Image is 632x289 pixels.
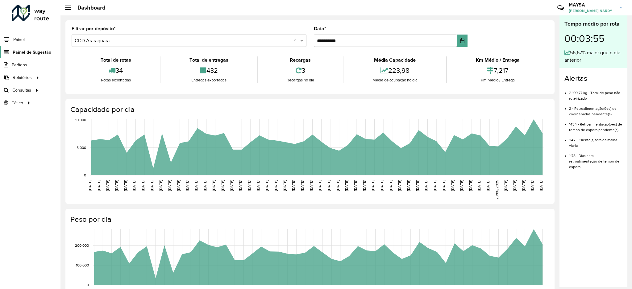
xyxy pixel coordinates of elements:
[230,180,234,191] text: [DATE]
[77,146,86,150] text: 5,000
[259,64,341,77] div: 3
[309,180,313,191] text: [DATE]
[76,263,89,267] text: 100,000
[345,56,445,64] div: Média Capacidade
[13,74,32,81] span: Relatórios
[569,85,622,101] li: 2.109,77 kg - Total de peso não roteirizado
[468,180,472,191] text: [DATE]
[159,180,163,191] text: [DATE]
[293,37,299,44] span: Clear all
[530,180,534,191] text: [DATE]
[87,283,89,287] text: 0
[70,215,548,224] h4: Peso por dia
[73,77,158,83] div: Rotas exportadas
[70,105,548,114] h4: Capacidade por dia
[424,180,428,191] text: [DATE]
[459,180,464,191] text: [DATE]
[345,77,445,83] div: Média de ocupação no dia
[75,118,86,122] text: 10,000
[569,148,622,170] li: 1178 - Dias sem retroalimentação de tempo de espera
[362,180,366,191] text: [DATE]
[569,101,622,117] li: 2 - Retroalimentação(ões) de coordenadas pendente(s)
[141,180,145,191] text: [DATE]
[71,4,106,11] h2: Dashboard
[88,180,92,191] text: [DATE]
[259,56,341,64] div: Recargas
[73,56,158,64] div: Total de rotas
[84,173,86,177] text: 0
[406,180,410,191] text: [DATE]
[486,180,490,191] text: [DATE]
[256,180,260,191] text: [DATE]
[554,1,567,14] a: Contato Rápido
[415,180,419,191] text: [DATE]
[433,180,437,191] text: [DATE]
[371,180,375,191] text: [DATE]
[336,180,340,191] text: [DATE]
[162,64,256,77] div: 432
[448,56,547,64] div: Km Médio / Entrega
[442,180,446,191] text: [DATE]
[12,62,27,68] span: Pedidos
[162,56,256,64] div: Total de entregas
[12,100,23,106] span: Tático
[457,35,468,47] button: Choose Date
[513,180,517,191] text: [DATE]
[569,8,615,14] span: [PERSON_NAME] NARDY
[569,133,622,148] li: 242 - Cliente(s) fora da malha viária
[539,180,543,191] text: [DATE]
[168,180,172,191] text: [DATE]
[259,77,341,83] div: Recargas no dia
[194,180,198,191] text: [DATE]
[238,180,242,191] text: [DATE]
[212,180,216,191] text: [DATE]
[150,180,154,191] text: [DATE]
[13,36,25,43] span: Painel
[345,64,445,77] div: 223,98
[344,180,348,191] text: [DATE]
[314,25,326,32] label: Data
[389,180,393,191] text: [DATE]
[185,180,189,191] text: [DATE]
[327,180,331,191] text: [DATE]
[564,49,622,64] div: 56,67% maior que o dia anterior
[477,180,481,191] text: [DATE]
[451,180,455,191] text: [DATE]
[162,77,256,83] div: Entregas exportadas
[495,180,499,200] text: 23/08/2025
[300,180,304,191] text: [DATE]
[114,180,118,191] text: [DATE]
[12,87,31,93] span: Consultas
[177,180,181,191] text: [DATE]
[72,25,116,32] label: Filtrar por depósito
[106,180,110,191] text: [DATE]
[132,180,136,191] text: [DATE]
[380,180,384,191] text: [DATE]
[75,243,89,247] text: 200,000
[564,20,622,28] div: Tempo médio por rota
[123,180,127,191] text: [DATE]
[448,64,547,77] div: 7,217
[448,77,547,83] div: Km Médio / Entrega
[97,180,101,191] text: [DATE]
[353,180,357,191] text: [DATE]
[291,180,295,191] text: [DATE]
[247,180,251,191] text: [DATE]
[564,28,622,49] div: 00:03:55
[522,180,526,191] text: [DATE]
[318,180,322,191] text: [DATE]
[73,64,158,77] div: 34
[13,49,51,56] span: Painel de Sugestão
[221,180,225,191] text: [DATE]
[504,180,508,191] text: [DATE]
[564,74,622,83] h4: Alertas
[274,180,278,191] text: [DATE]
[397,180,401,191] text: [DATE]
[569,2,615,8] h3: MAYSA
[283,180,287,191] text: [DATE]
[203,180,207,191] text: [DATE]
[569,117,622,133] li: 1434 - Retroalimentação(ões) de tempo de espera pendente(s)
[265,180,269,191] text: [DATE]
